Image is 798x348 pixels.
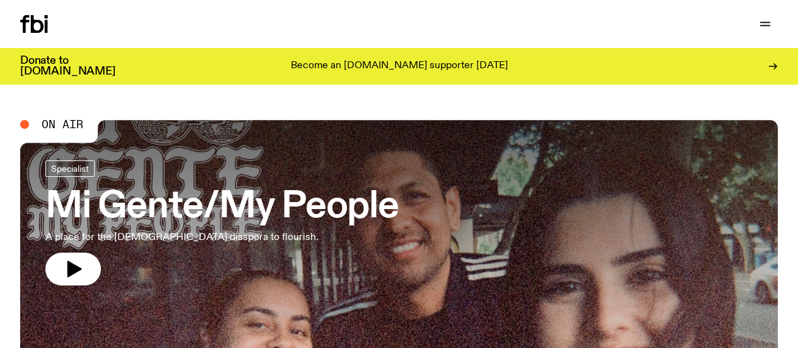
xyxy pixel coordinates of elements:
p: Become an [DOMAIN_NAME] supporter [DATE] [291,61,508,72]
span: Specialist [51,164,89,174]
a: Mi Gente/My PeopleA place for the [DEMOGRAPHIC_DATA] diaspora to flourish. [45,160,399,285]
a: Specialist [45,160,95,177]
h3: Donate to [DOMAIN_NAME] [20,56,115,77]
h3: Mi Gente/My People [45,189,399,225]
span: On Air [42,119,83,130]
p: A place for the [DEMOGRAPHIC_DATA] diaspora to flourish. [45,230,368,245]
